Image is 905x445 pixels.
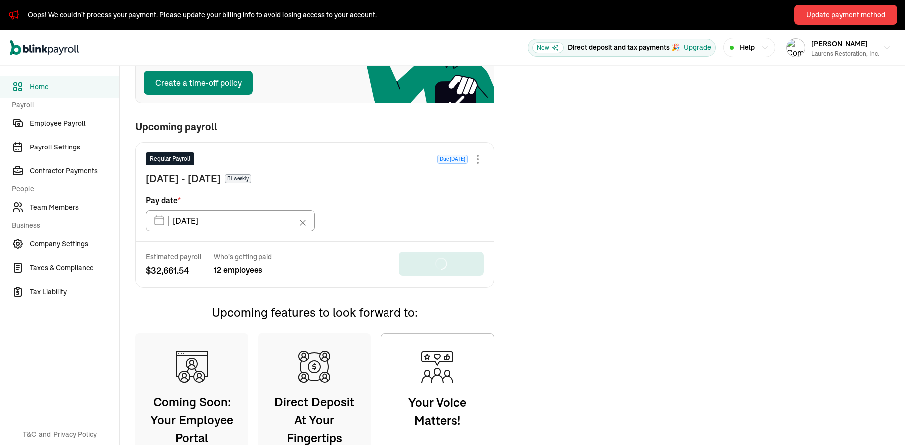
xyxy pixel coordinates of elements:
[30,166,119,176] span: Contractor Payments
[214,264,272,276] span: 12 employees
[28,10,377,20] div: Oops! We couldn't process your payment. Please update your billing info to avoid losing access to...
[806,10,885,20] div: Update payment method
[53,429,97,439] span: Privacy Policy
[811,49,879,58] div: Laurens Restoration, Inc.
[225,174,251,183] span: Bi-weekly
[150,154,190,163] span: Regular Payroll
[30,82,119,92] span: Home
[146,194,181,206] span: Pay date
[146,264,202,277] span: $ 32,661.54
[10,33,79,62] nav: Global
[30,118,119,129] span: Employee Payroll
[437,155,468,164] span: Due [DATE]
[30,202,119,213] span: Team Members
[23,429,36,439] span: T&C
[12,100,113,110] span: Payroll
[811,39,868,48] span: [PERSON_NAME]
[30,239,119,249] span: Company Settings
[146,171,221,186] span: [DATE] - [DATE]
[30,263,119,273] span: Taxes & Compliance
[30,287,119,297] span: Tax Liability
[855,397,905,445] iframe: Chat Widget
[434,257,448,271] img: loader
[214,252,272,262] span: Who’s getting paid
[212,305,418,320] span: Upcoming features to look forward to:
[12,220,113,231] span: Business
[723,38,775,57] button: Help
[135,121,217,132] span: Upcoming payroll
[144,71,253,95] button: Create a time-off policy
[794,5,897,25] button: Update payment method
[532,42,564,53] span: New
[787,39,805,57] img: Company logo
[146,252,202,262] span: Estimated payroll
[782,35,895,60] button: Company logo[PERSON_NAME]Laurens Restoration, Inc.
[568,42,680,53] p: Direct deposit and tax payments 🎉
[684,42,711,53] button: Upgrade
[30,142,119,152] span: Payroll Settings
[12,184,113,194] span: People
[392,393,482,429] span: Your Voice Matters!
[740,42,755,53] span: Help
[146,210,315,231] input: XX/XX/XX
